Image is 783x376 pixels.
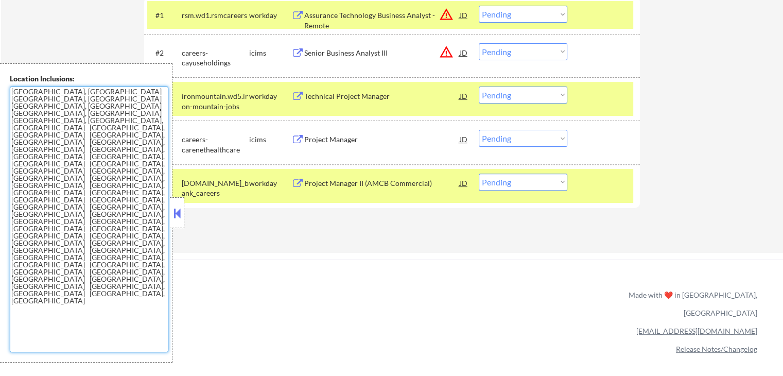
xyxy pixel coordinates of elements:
[182,10,249,21] div: rsm.wd1.rsmcareers
[636,327,757,335] a: [EMAIL_ADDRESS][DOMAIN_NAME]
[304,91,460,101] div: Technical Project Manager
[459,6,469,24] div: JD
[249,10,291,21] div: workday
[459,130,469,148] div: JD
[182,134,249,155] div: careers-carenethealthcare
[249,48,291,58] div: icims
[439,7,454,22] button: warning_amber
[459,87,469,105] div: JD
[304,48,460,58] div: Senior Business Analyst III
[155,10,173,21] div: #1
[304,134,460,145] div: Project Manager
[21,300,413,311] a: Refer & earn free applications 👯‍♀️
[10,74,168,84] div: Location Inclusions:
[304,178,460,189] div: Project Manager II (AMCB Commercial)
[249,91,291,101] div: workday
[304,10,460,30] div: Assurance Technology Business Analyst - Remote
[249,134,291,145] div: icims
[249,178,291,189] div: workday
[459,43,469,62] div: JD
[624,286,757,322] div: Made with ❤️ in [GEOGRAPHIC_DATA], [GEOGRAPHIC_DATA]
[182,178,249,198] div: [DOMAIN_NAME]_bank_careers
[459,174,469,192] div: JD
[182,91,249,111] div: ironmountain.wd5.iron-mountain-jobs
[676,345,757,353] a: Release Notes/Changelog
[439,45,454,59] button: warning_amber
[155,48,173,58] div: #2
[182,48,249,68] div: careers-cayuseholdings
